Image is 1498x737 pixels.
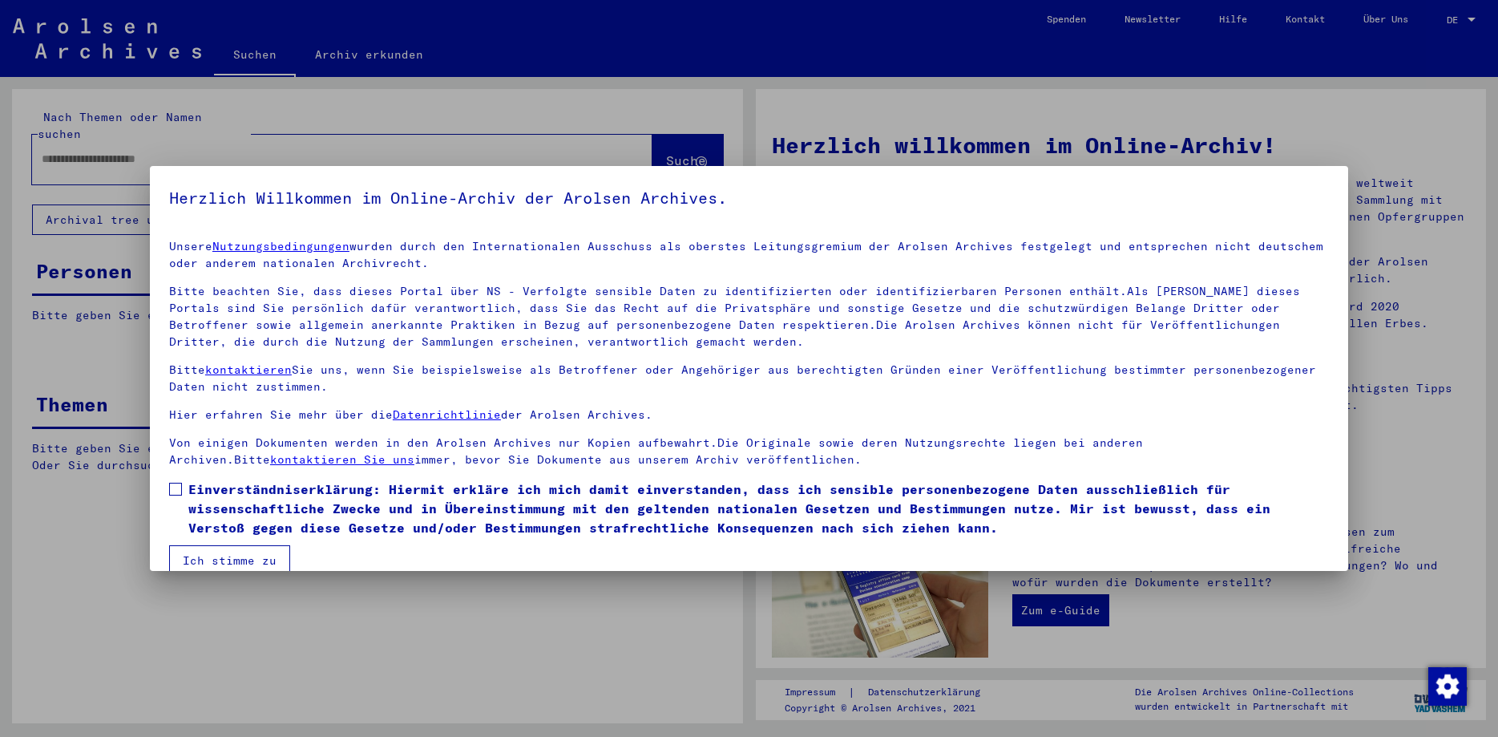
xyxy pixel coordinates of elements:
[188,480,1329,537] span: Einverständniserklärung: Hiermit erkläre ich mich damit einverstanden, dass ich sensible personen...
[169,238,1329,272] p: Unsere wurden durch den Internationalen Ausschuss als oberstes Leitungsgremium der Arolsen Archiv...
[393,407,501,422] a: Datenrichtlinie
[169,435,1329,468] p: Von einigen Dokumenten werden in den Arolsen Archives nur Kopien aufbewahrt.Die Originale sowie d...
[169,407,1329,423] p: Hier erfahren Sie mehr über die der Arolsen Archives.
[169,283,1329,350] p: Bitte beachten Sie, dass dieses Portal über NS - Verfolgte sensible Daten zu identifizierten oder...
[1428,667,1467,706] img: Zustimmung ändern
[169,545,290,576] button: Ich stimme zu
[205,362,292,377] a: kontaktieren
[1427,666,1466,705] div: Zustimmung ändern
[169,185,1329,211] h5: Herzlich Willkommen im Online-Archiv der Arolsen Archives.
[212,239,349,253] a: Nutzungsbedingungen
[270,452,414,467] a: kontaktieren Sie uns
[169,362,1329,395] p: Bitte Sie uns, wenn Sie beispielsweise als Betroffener oder Angehöriger aus berechtigten Gründen ...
